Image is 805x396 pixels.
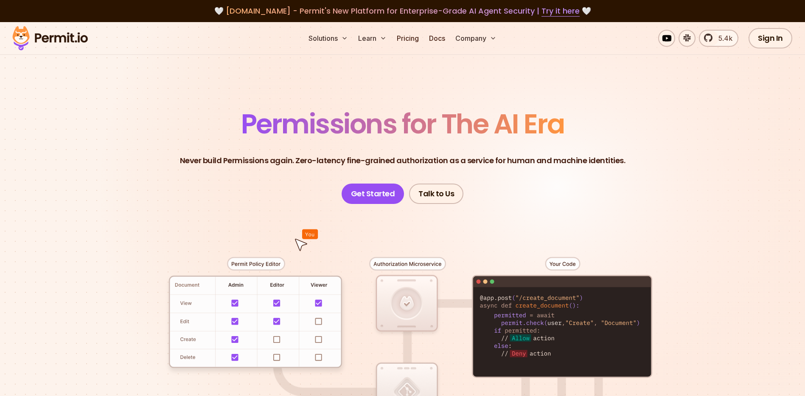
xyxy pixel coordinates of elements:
img: Permit logo [8,24,92,53]
a: Sign In [749,28,792,48]
a: Get Started [342,184,404,204]
a: Talk to Us [409,184,463,204]
button: Solutions [305,30,351,47]
button: Learn [355,30,390,47]
a: Docs [426,30,449,47]
p: Never build Permissions again. Zero-latency fine-grained authorization as a service for human and... [180,155,625,167]
button: Company [452,30,500,47]
a: Try it here [541,6,580,17]
a: 5.4k [699,30,738,47]
span: 5.4k [713,33,732,43]
span: [DOMAIN_NAME] - Permit's New Platform for Enterprise-Grade AI Agent Security | [226,6,580,16]
span: Permissions for The AI Era [241,105,564,143]
div: 🤍 🤍 [20,5,785,17]
a: Pricing [393,30,422,47]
